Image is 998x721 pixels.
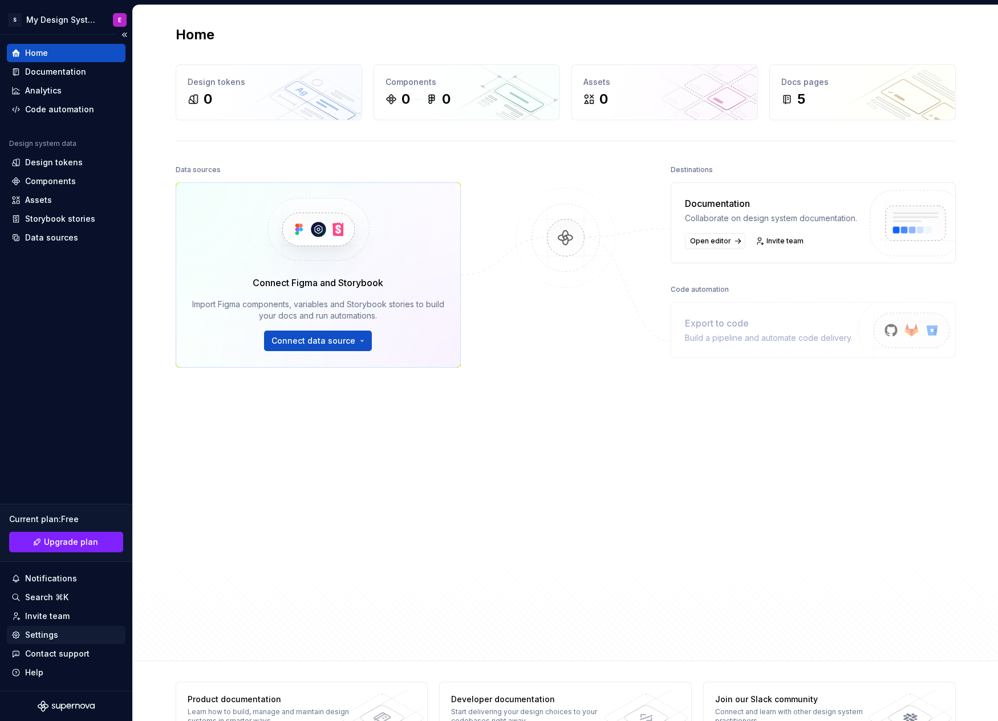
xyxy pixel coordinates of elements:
[176,64,362,120] a: Design tokens0
[25,104,94,115] div: Code automation
[116,27,132,43] button: Collapse sidebar
[690,237,731,246] span: Open editor
[7,44,125,62] a: Home
[271,335,355,347] span: Connect data source
[7,569,125,588] button: Notifications
[25,194,52,206] div: Assets
[8,13,22,27] div: S
[386,76,548,88] div: Components
[7,229,125,247] a: Data sources
[25,629,58,641] div: Settings
[685,316,853,330] div: Export to code
[374,64,560,120] a: Components00
[715,694,881,705] div: Join our Slack community
[7,210,125,228] a: Storybook stories
[671,162,713,178] div: Destinations
[25,85,62,96] div: Analytics
[253,276,383,290] div: Connect Figma and Storybook
[44,536,98,548] span: Upgrade plan
[685,197,857,210] div: Documentation
[442,90,451,108] div: 0
[685,332,853,344] div: Build a pipeline and automate code delivery.
[685,213,857,224] div: Collaborate on design system documentation.
[9,514,123,525] div: Current plan : Free
[25,47,48,59] div: Home
[7,82,125,100] a: Analytics
[25,592,68,603] div: Search ⌘K
[7,626,125,644] a: Settings
[25,176,76,187] div: Components
[9,532,123,552] a: Upgrade plan
[25,213,95,225] div: Storybook stories
[7,153,125,172] a: Design tokens
[571,64,758,120] a: Assets0
[2,7,130,32] button: SMy Design SystemE
[7,63,125,81] a: Documentation
[188,76,350,88] div: Design tokens
[797,90,805,108] div: 5
[752,233,809,249] a: Invite team
[38,700,95,712] svg: Supernova Logo
[7,191,125,209] a: Assets
[685,233,745,249] a: Open editor
[25,667,43,678] div: Help
[671,282,729,298] div: Code automation
[401,90,410,108] div: 0
[7,645,125,663] button: Contact support
[25,573,77,584] div: Notifications
[204,90,212,108] div: 0
[781,76,944,88] div: Docs pages
[25,232,78,243] div: Data sources
[176,26,214,44] h2: Home
[25,157,83,168] div: Design tokens
[118,15,121,25] div: E
[188,694,354,705] div: Product documentation
[769,64,956,120] a: Docs pages5
[583,76,746,88] div: Assets
[264,331,372,351] button: Connect data source
[7,172,125,190] a: Components
[9,139,76,148] div: Design system data
[766,237,804,246] span: Invite team
[451,694,617,705] div: Developer documentation
[176,162,221,178] div: Data sources
[599,90,608,108] div: 0
[25,610,70,622] div: Invite team
[25,648,90,659] div: Contact support
[192,299,444,321] div: Import Figma components, variables and Storybook stories to build your docs and run automations.
[7,588,125,606] button: Search ⌘K
[26,14,99,26] div: My Design System
[25,66,86,78] div: Documentation
[7,607,125,625] a: Invite team
[7,100,125,119] a: Code automation
[7,663,125,682] button: Help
